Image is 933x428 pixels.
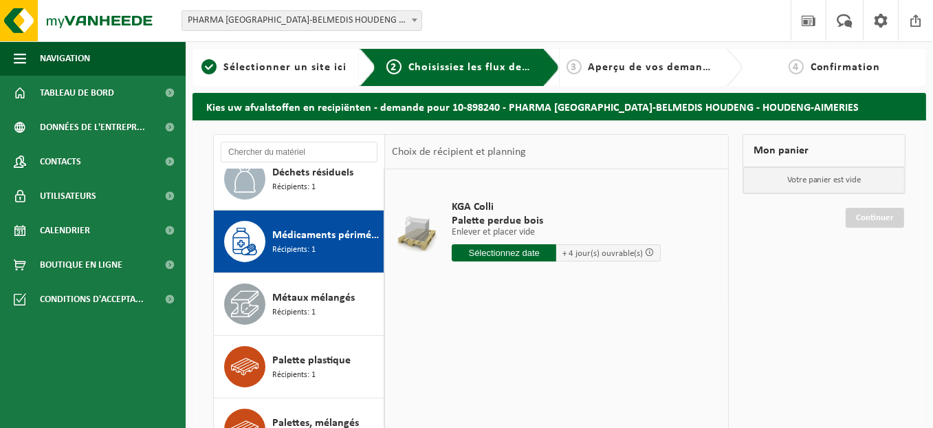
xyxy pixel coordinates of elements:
span: Tableau de bord [40,76,114,110]
span: Récipients: 1 [272,306,316,319]
button: Palette plastique Récipients: 1 [214,336,384,398]
span: + 4 jour(s) ouvrable(s) [562,249,643,258]
span: Récipients: 1 [272,369,316,382]
button: Déchets résiduels Récipients: 1 [214,148,384,211]
p: Enlever et placer vide [452,228,661,237]
span: PHARMA BELGIUM-BELMEDIS HOUDENG - HOUDENG-AIMERIES [182,10,422,31]
span: Données de l'entrepr... [40,110,145,145]
span: Métaux mélangés [272,290,355,306]
span: 1 [201,59,217,74]
span: Calendrier [40,213,90,248]
span: Récipients: 1 [272,244,316,257]
span: Contacts [40,145,81,179]
span: Boutique en ligne [40,248,122,282]
span: Aperçu de vos demandes [589,62,721,73]
span: Utilisateurs [40,179,96,213]
button: Médicaments périmés, emballage commercial,non dangereux(industriel) Récipients: 1 [214,211,384,273]
span: 2 [386,59,402,74]
span: Palette plastique [272,352,351,369]
p: Votre panier est vide [743,167,905,193]
h2: Kies uw afvalstoffen en recipiënten - demande pour 10-898240 - PHARMA [GEOGRAPHIC_DATA]-BELMEDIS ... [193,93,926,120]
span: PHARMA BELGIUM-BELMEDIS HOUDENG - HOUDENG-AIMERIES [182,11,421,30]
span: 4 [789,59,804,74]
span: Palette perdue bois [452,214,661,228]
span: Récipients: 1 [272,181,316,194]
span: Sélectionner un site ici [223,62,347,73]
span: Conditions d'accepta... [40,282,144,317]
a: 1Sélectionner un site ici [199,59,349,76]
span: KGA Colli [452,200,661,214]
div: Choix de récipient et planning [385,135,533,169]
input: Chercher du matériel [221,142,377,162]
input: Sélectionnez date [452,244,556,261]
span: Choisissiez les flux de déchets et récipients [408,62,637,73]
div: Mon panier [743,134,905,167]
span: Navigation [40,41,90,76]
span: Médicaments périmés, emballage commercial,non dangereux(industriel) [272,227,380,244]
span: Confirmation [811,62,881,73]
a: Continuer [846,208,904,228]
button: Métaux mélangés Récipients: 1 [214,273,384,336]
span: Déchets résiduels [272,164,353,181]
span: 3 [567,59,582,74]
